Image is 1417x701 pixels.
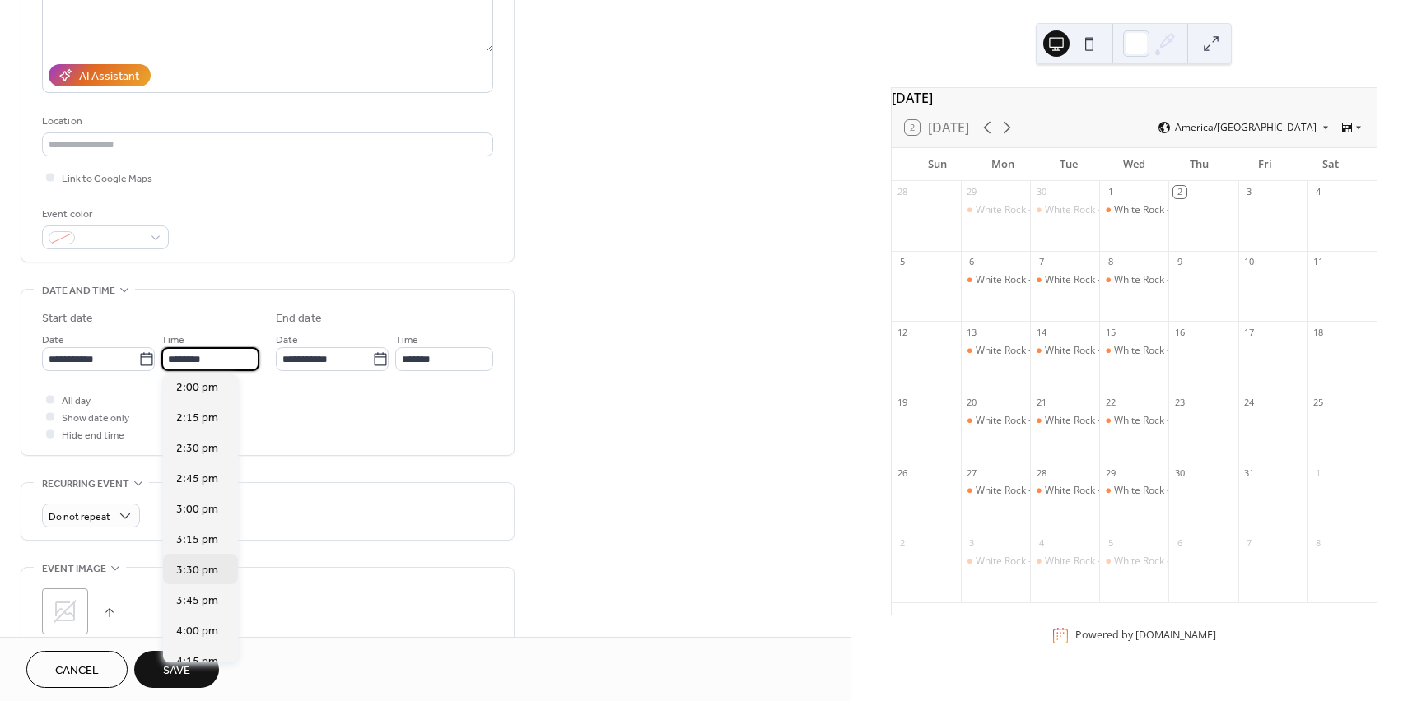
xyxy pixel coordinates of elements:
[1035,536,1047,549] div: 4
[970,148,1036,181] div: Mon
[176,379,218,397] span: 2:00 pm
[26,651,128,688] a: Cancel
[1243,467,1256,479] div: 31
[276,332,298,349] span: Date
[1243,397,1256,409] div: 24
[42,113,490,130] div: Location
[1104,186,1116,198] div: 1
[1173,326,1186,338] div: 16
[1045,344,1148,358] div: White Rock - 8am-2pm
[395,332,418,349] span: Time
[1045,414,1148,428] div: White Rock - 8am-2pm
[1243,536,1256,549] div: 7
[42,206,165,223] div: Event color
[976,273,1079,287] div: White Rock - 8am-2pm
[1312,256,1325,268] div: 11
[1312,397,1325,409] div: 25
[1104,256,1116,268] div: 8
[897,256,909,268] div: 5
[897,186,909,198] div: 28
[1030,484,1099,498] div: White Rock - 8am-2pm
[976,203,1079,217] div: White Rock - 8am-2pm
[1175,123,1317,132] span: America/[GEOGRAPHIC_DATA]
[1114,414,1217,428] div: White Rock - 8am-2pm
[976,344,1079,358] div: White Rock - 8am-2pm
[1101,148,1167,181] div: Wed
[966,326,978,338] div: 13
[1114,344,1217,358] div: White Rock - 8am-2pm
[176,532,218,549] span: 3:15 pm
[62,392,91,410] span: All day
[961,484,1030,498] div: White Rock - 8am-2pm
[1045,555,1148,569] div: White Rock - 8am-2pm
[1233,148,1298,181] div: Fri
[1104,326,1116,338] div: 15
[176,592,218,610] span: 3:45 pm
[976,484,1079,498] div: White Rock - 8am-2pm
[42,476,129,493] span: Recurring event
[897,536,909,549] div: 2
[1173,397,1186,409] div: 23
[176,501,218,518] span: 3:00 pm
[1030,203,1099,217] div: White Rock - 8am-2pm
[79,68,139,86] div: AI Assistant
[897,397,909,409] div: 19
[62,170,152,188] span: Link to Google Maps
[42,310,93,327] div: Start date
[1030,414,1099,428] div: White Rock - 8am-2pm
[176,653,218,671] span: 4:15 pm
[961,344,1030,358] div: White Rock - 8am-2pm
[1173,467,1186,479] div: 30
[961,273,1030,287] div: White Rock - 8am-2pm
[1312,326,1325,338] div: 18
[1173,256,1186,268] div: 9
[42,560,106,578] span: Event image
[976,414,1079,428] div: White Rock - 8am-2pm
[1243,186,1256,198] div: 3
[1099,273,1168,287] div: White Rock - 8am-2pm
[1035,256,1047,268] div: 7
[1114,484,1217,498] div: White Rock - 8am-2pm
[1045,484,1148,498] div: White Rock - 8am-2pm
[961,414,1030,428] div: White Rock - 8am-2pm
[1104,397,1116,409] div: 22
[42,588,88,634] div: ;
[1099,203,1168,217] div: White Rock - 8am-2pm
[1099,344,1168,358] div: White Rock - 8am-2pm
[176,410,218,427] span: 2:15 pm
[1173,186,1186,198] div: 2
[1030,555,1099,569] div: White Rock - 8am-2pm
[1036,148,1102,181] div: Tue
[1114,203,1217,217] div: White Rock - 8am-2pm
[961,555,1030,569] div: White Rock - 8am-2pm
[966,467,978,479] div: 27
[1312,467,1325,479] div: 1
[966,186,978,198] div: 29
[1167,148,1233,181] div: Thu
[897,467,909,479] div: 26
[1312,186,1325,198] div: 4
[42,332,64,349] span: Date
[49,64,151,86] button: AI Assistant
[966,536,978,549] div: 3
[176,623,218,640] span: 4:00 pm
[1030,344,1099,358] div: White Rock - 8am-2pm
[1035,467,1047,479] div: 28
[55,662,99,680] span: Cancel
[1243,326,1256,338] div: 17
[966,397,978,409] div: 20
[1135,629,1216,643] a: [DOMAIN_NAME]
[1099,414,1168,428] div: White Rock - 8am-2pm
[976,555,1079,569] div: White Rock - 8am-2pm
[1243,256,1256,268] div: 10
[1104,467,1116,479] div: 29
[176,562,218,579] span: 3:30 pm
[1114,273,1217,287] div: White Rock - 8am-2pm
[1035,326,1047,338] div: 14
[62,410,129,427] span: Show date only
[176,471,218,488] span: 2:45 pm
[1173,536,1186,549] div: 6
[163,662,190,680] span: Save
[1075,629,1216,643] div: Powered by
[1030,273,1099,287] div: White Rock - 8am-2pm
